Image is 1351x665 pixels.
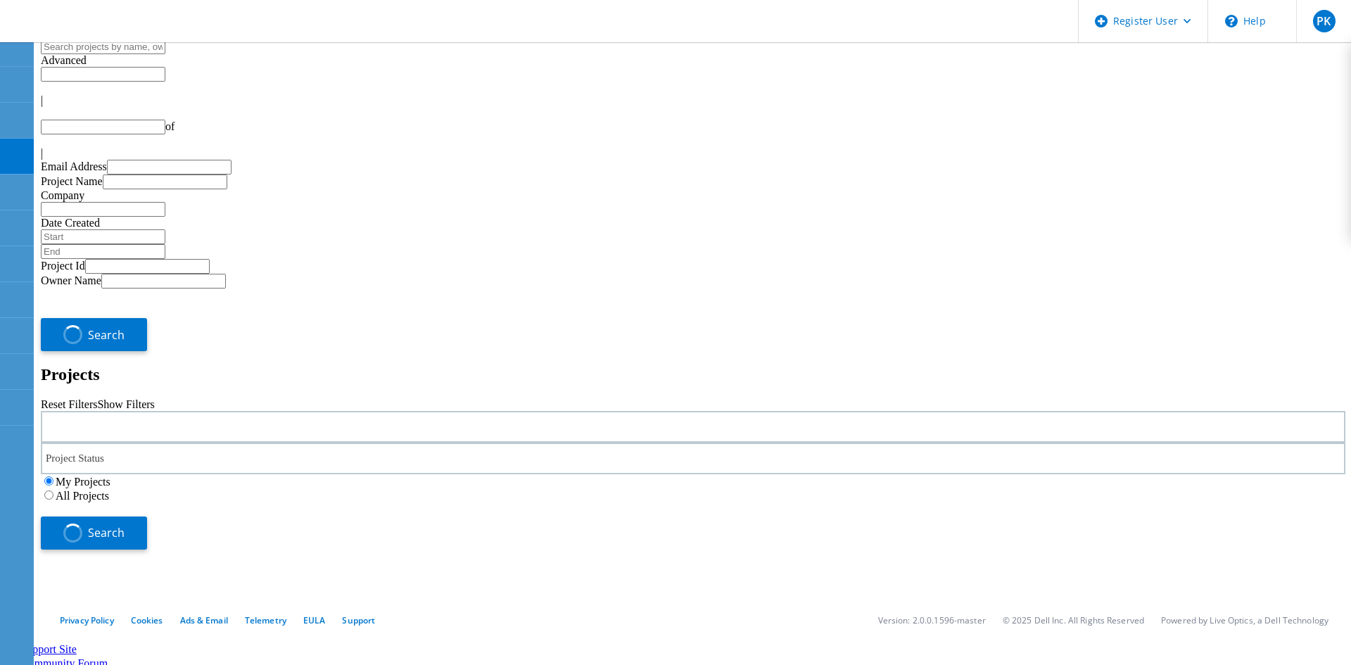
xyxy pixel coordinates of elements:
button: Search [41,318,147,351]
div: | [41,147,1345,160]
label: Owner Name [41,274,101,286]
label: Date Created [41,217,100,229]
b: Projects [41,365,100,384]
a: Reset Filters [41,398,97,410]
input: End [41,244,165,259]
a: EULA [303,614,325,626]
div: Project Status [41,443,1345,474]
label: My Projects [56,476,110,488]
input: Start [41,229,165,244]
a: Support Site [20,643,77,655]
a: Support [342,614,375,626]
a: Live Optics Dashboard [14,27,165,39]
span: Search [88,327,125,343]
button: Search [41,517,147,550]
span: Search [88,525,125,540]
li: © 2025 Dell Inc. All Rights Reserved [1003,614,1144,626]
label: Email Address [41,160,107,172]
div: | [41,94,1345,107]
a: Telemetry [245,614,286,626]
li: Powered by Live Optics, a Dell Technology [1161,614,1328,626]
span: Advanced [41,54,87,66]
label: Company [41,189,84,201]
label: All Projects [56,490,109,502]
span: of [165,120,175,132]
li: Version: 2.0.0.1596-master [878,614,986,626]
label: Project Name [41,175,103,187]
a: Cookies [131,614,163,626]
svg: \n [1225,15,1238,27]
a: Show Filters [97,398,154,410]
label: Project Id [41,260,85,272]
span: PK [1317,15,1331,27]
a: Privacy Policy [60,614,114,626]
a: Ads & Email [180,614,228,626]
input: Search projects by name, owner, ID, company, etc [41,39,165,54]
